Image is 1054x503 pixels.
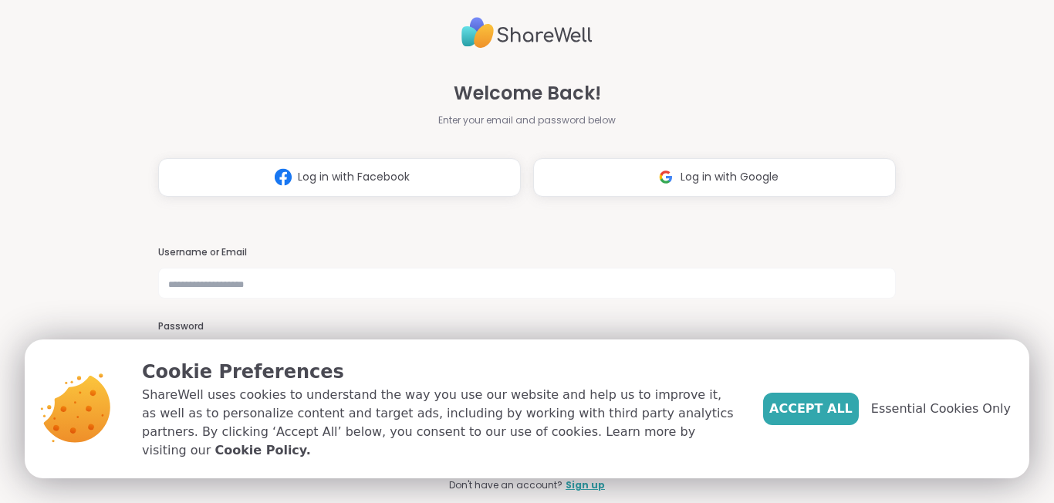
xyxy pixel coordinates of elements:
p: Cookie Preferences [142,358,738,386]
p: ShareWell uses cookies to understand the way you use our website and help us to improve it, as we... [142,386,738,460]
span: Enter your email and password below [438,113,616,127]
a: Cookie Policy. [215,441,310,460]
img: ShareWell Logomark [651,163,681,191]
a: Sign up [566,478,605,492]
img: ShareWell Logomark [269,163,298,191]
button: Log in with Facebook [158,158,521,197]
span: Log in with Facebook [298,169,410,185]
span: Welcome Back! [454,79,601,107]
h3: Password [158,320,896,333]
span: Don't have an account? [449,478,562,492]
img: ShareWell Logo [461,11,593,55]
button: Accept All [763,393,859,425]
span: Log in with Google [681,169,779,185]
span: Essential Cookies Only [871,400,1011,418]
button: Log in with Google [533,158,896,197]
h3: Username or Email [158,246,896,259]
span: Accept All [769,400,853,418]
